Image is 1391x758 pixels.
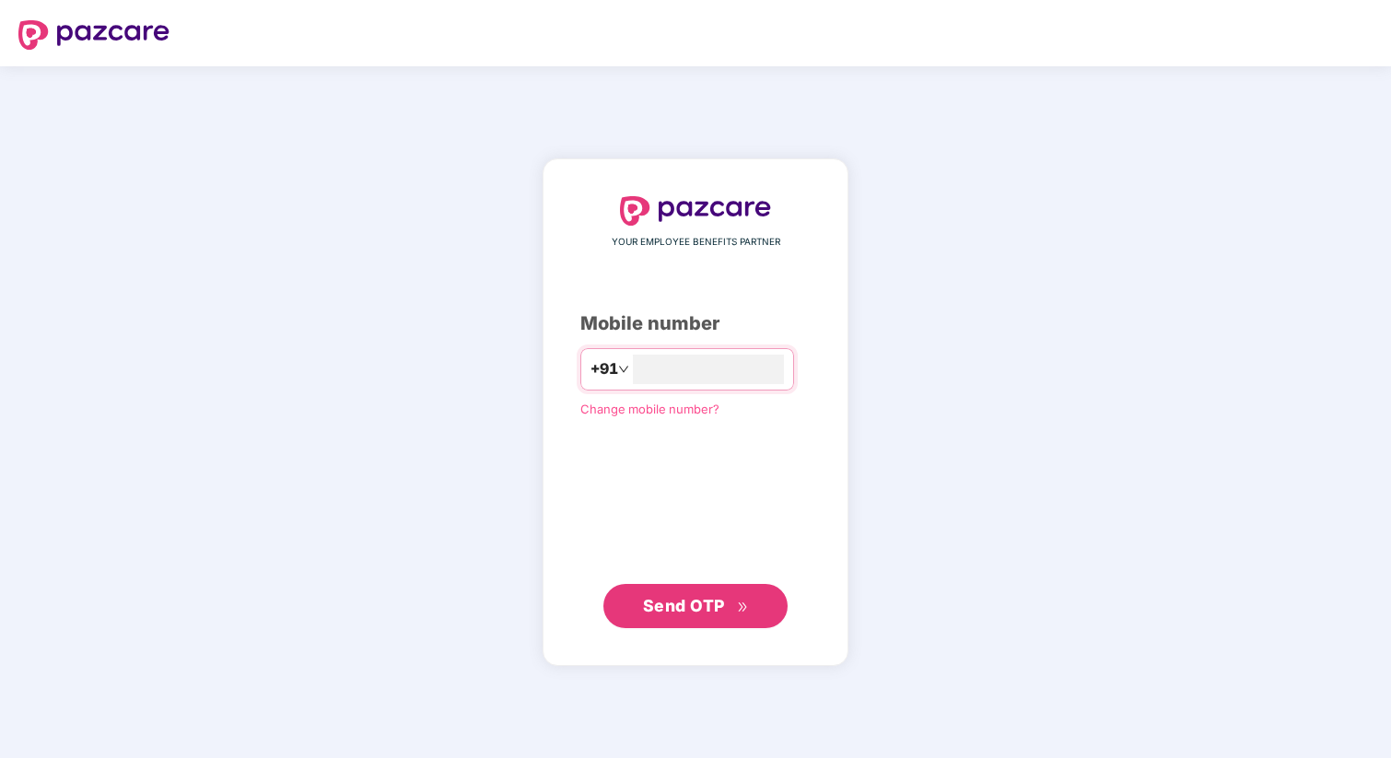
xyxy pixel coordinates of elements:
[580,309,811,338] div: Mobile number
[580,402,719,416] a: Change mobile number?
[737,601,749,613] span: double-right
[620,196,771,226] img: logo
[612,235,780,250] span: YOUR EMPLOYEE BENEFITS PARTNER
[643,596,725,615] span: Send OTP
[18,20,169,50] img: logo
[618,364,629,375] span: down
[603,584,788,628] button: Send OTPdouble-right
[590,357,618,380] span: +91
